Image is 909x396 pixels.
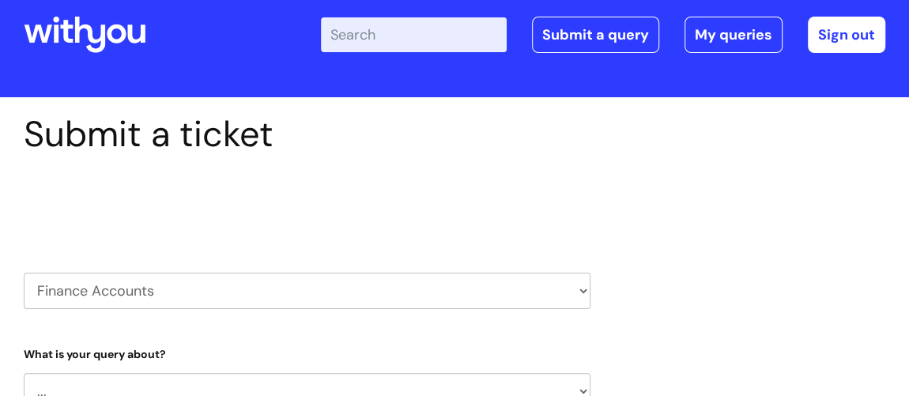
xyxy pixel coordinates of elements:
h2: Select issue type [24,192,590,221]
div: | - [321,17,885,53]
a: Submit a query [532,17,659,53]
input: Search [321,17,507,52]
label: What is your query about? [24,345,590,361]
h1: Submit a ticket [24,113,590,156]
a: Sign out [808,17,885,53]
a: My queries [685,17,783,53]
